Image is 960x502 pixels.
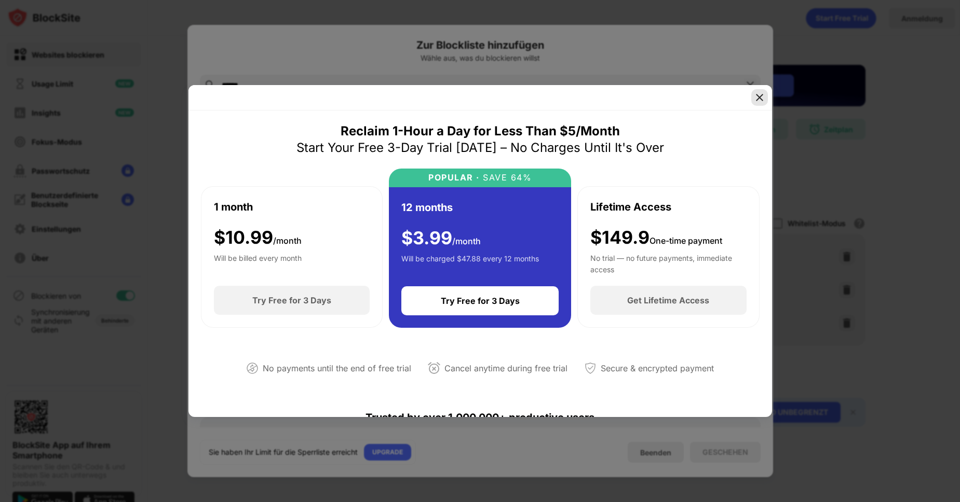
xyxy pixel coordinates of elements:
div: $ 3.99 [401,228,481,249]
div: No payments until the end of free trial [263,361,411,376]
div: Reclaim 1-Hour a Day for Less Than $5/Month [341,123,620,140]
div: Try Free for 3 Days [252,295,331,305]
span: One-time payment [650,235,722,246]
div: Lifetime Access [590,199,671,215]
img: secured-payment [584,362,597,374]
span: /month [452,236,481,246]
div: Trusted by over 1,000,000+ productive users [201,393,760,442]
div: 1 month [214,199,253,215]
div: Try Free for 3 Days [441,296,520,306]
div: $ 10.99 [214,227,302,248]
div: Will be charged $47.88 every 12 months [401,253,539,274]
div: SAVE 64% [480,173,532,183]
img: cancel-anytime [428,362,440,374]
div: 12 months [401,200,453,215]
div: $149.9 [590,227,722,248]
div: Secure & encrypted payment [601,361,714,376]
div: Get Lifetime Access [627,295,709,305]
img: not-paying [246,362,259,374]
span: /month [273,235,302,246]
div: Will be billed every month [214,253,302,273]
div: No trial — no future payments, immediate access [590,253,747,273]
div: POPULAR · [428,173,480,183]
div: Cancel anytime during free trial [444,361,567,376]
div: Start Your Free 3-Day Trial [DATE] – No Charges Until It's Over [296,140,664,156]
